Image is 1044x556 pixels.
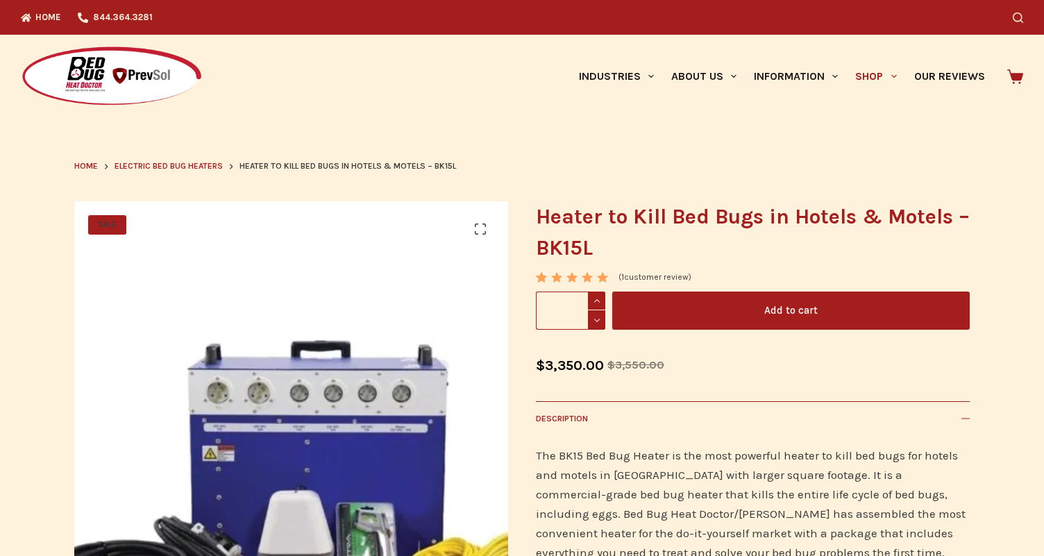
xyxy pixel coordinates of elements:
[536,272,610,346] span: Rated out of 5 based on customer rating
[74,160,98,174] a: Home
[536,272,546,294] span: 1
[621,272,624,282] span: 1
[536,401,970,435] button: Description
[607,358,664,371] bdi: 3,550.00
[88,215,126,235] span: SALE
[1013,12,1023,23] button: Search
[536,292,605,330] input: Product quantity
[570,35,993,118] nav: Primary
[466,215,494,243] a: 🔍
[536,201,970,264] h1: Heater to Kill Bed Bugs in Hotels & Motels – BK15L
[847,35,905,118] a: Shop
[74,161,98,171] span: Home
[115,161,223,171] span: Electric Bed Bug Heaters
[21,46,203,108] img: Prevsol/Bed Bug Heat Doctor
[536,357,545,373] span: $
[746,35,847,118] a: Information
[536,272,610,283] div: Rated 5.00 out of 5
[662,35,745,118] a: About Us
[239,160,456,174] span: Heater to Kill Bed Bugs in Hotels & Motels – BK15L
[536,357,604,373] bdi: 3,350.00
[607,358,615,371] span: $
[618,271,691,285] a: (1customer review)
[612,292,970,330] button: Add to cart
[570,35,662,118] a: Industries
[905,35,993,118] a: Our Reviews
[115,160,223,174] a: Electric Bed Bug Heaters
